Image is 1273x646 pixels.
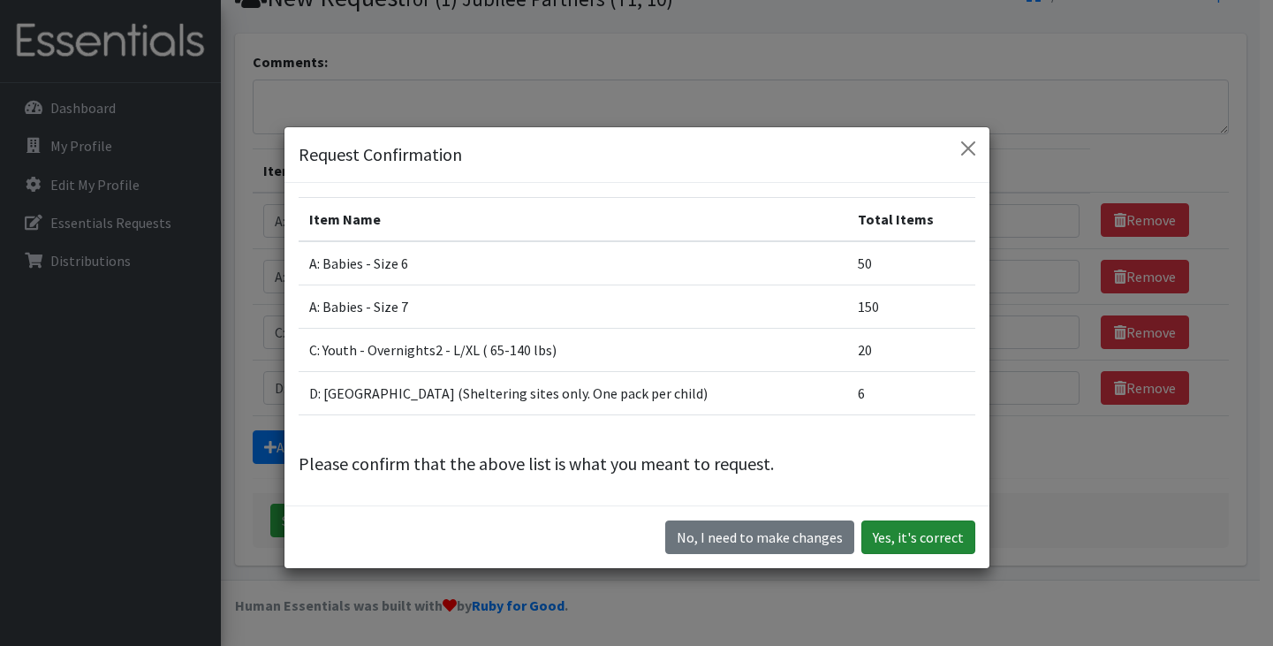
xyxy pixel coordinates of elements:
[299,451,975,477] p: Please confirm that the above list is what you meant to request.
[299,329,848,372] td: C: Youth - Overnights2 - L/XL ( 65-140 lbs)
[847,241,974,285] td: 50
[847,329,974,372] td: 20
[299,241,848,285] td: A: Babies - Size 6
[847,198,974,242] th: Total Items
[299,372,848,415] td: D: [GEOGRAPHIC_DATA] (Sheltering sites only. One pack per child)
[665,521,854,554] button: No I need to make changes
[861,521,975,554] button: Yes, it's correct
[299,141,462,168] h5: Request Confirmation
[299,198,848,242] th: Item Name
[954,134,982,163] button: Close
[847,285,974,329] td: 150
[299,285,848,329] td: A: Babies - Size 7
[847,372,974,415] td: 6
